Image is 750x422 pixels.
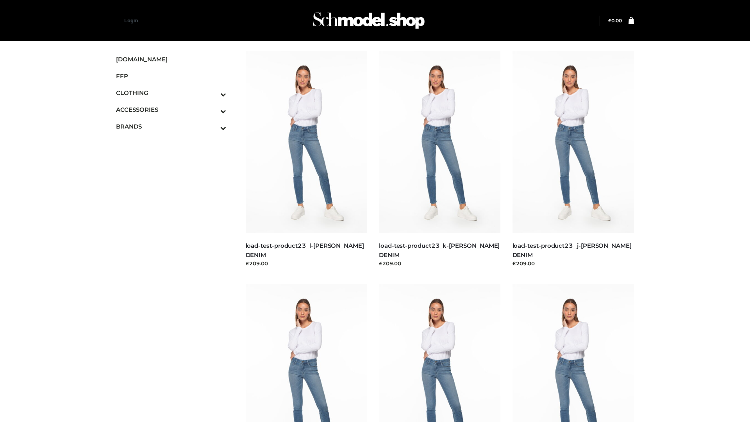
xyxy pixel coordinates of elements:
img: Schmodel Admin 964 [310,5,427,36]
a: [DOMAIN_NAME] [116,51,226,68]
span: £ [608,18,611,23]
a: £0.00 [608,18,622,23]
div: £209.00 [379,259,501,267]
div: £209.00 [512,259,634,267]
a: FFP [116,68,226,84]
a: load-test-product23_l-[PERSON_NAME] DENIM [246,242,364,258]
a: ACCESSORIESToggle Submenu [116,101,226,118]
button: Toggle Submenu [199,101,226,118]
button: Toggle Submenu [199,84,226,101]
a: CLOTHINGToggle Submenu [116,84,226,101]
span: CLOTHING [116,88,226,97]
button: Toggle Submenu [199,118,226,135]
a: BRANDSToggle Submenu [116,118,226,135]
bdi: 0.00 [608,18,622,23]
span: BRANDS [116,122,226,131]
a: Login [124,18,138,23]
span: ACCESSORIES [116,105,226,114]
div: £209.00 [246,259,368,267]
span: FFP [116,72,226,80]
a: load-test-product23_k-[PERSON_NAME] DENIM [379,242,500,258]
a: load-test-product23_j-[PERSON_NAME] DENIM [512,242,632,258]
span: [DOMAIN_NAME] [116,55,226,64]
